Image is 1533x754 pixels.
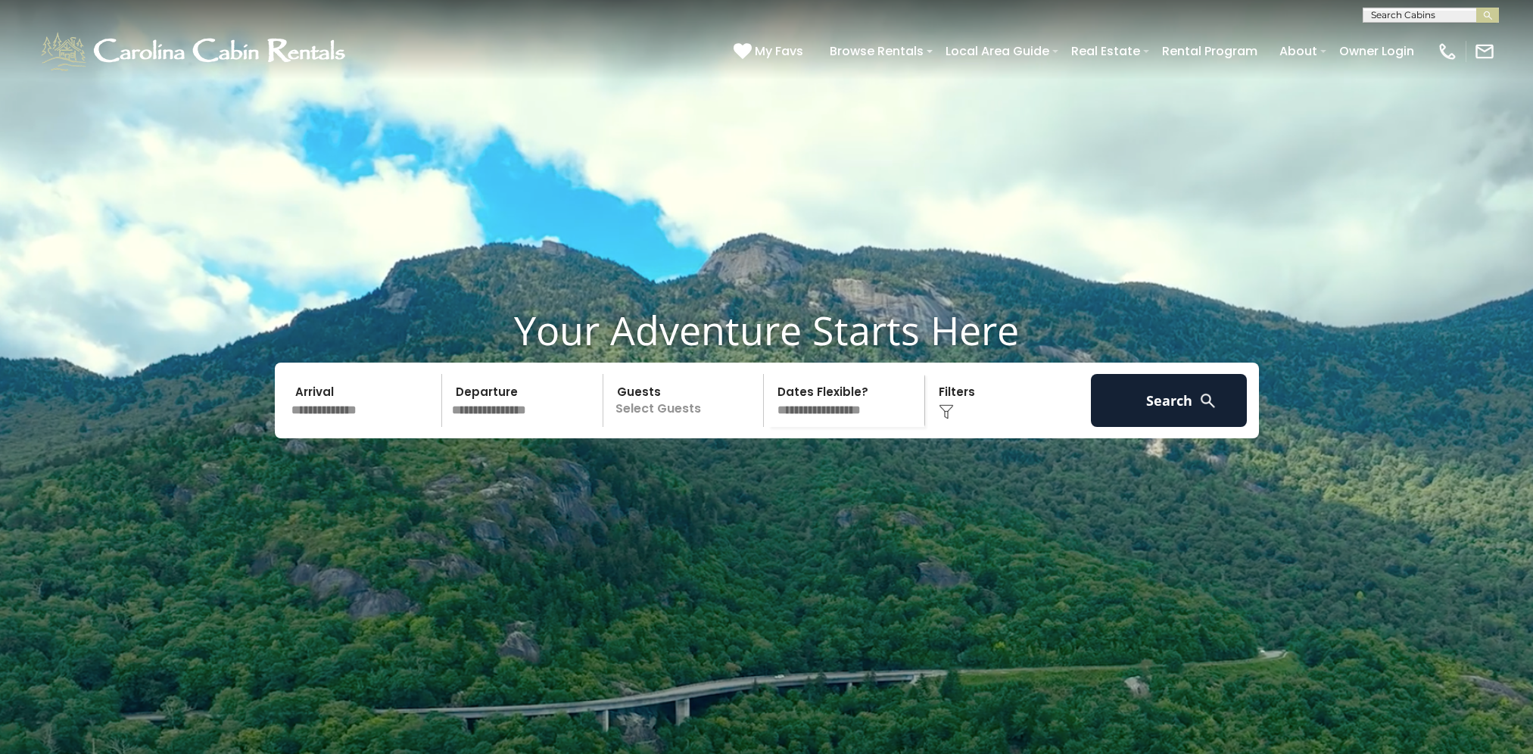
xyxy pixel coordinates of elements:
[755,42,803,61] span: My Favs
[1332,38,1422,64] a: Owner Login
[1272,38,1325,64] a: About
[1091,374,1248,427] button: Search
[1154,38,1265,64] a: Rental Program
[11,307,1522,354] h1: Your Adventure Starts Here
[608,374,764,427] p: Select Guests
[38,29,352,74] img: White-1-1-2.png
[1474,41,1495,62] img: mail-regular-white.png
[822,38,931,64] a: Browse Rentals
[939,404,954,419] img: filter--v1.png
[1064,38,1148,64] a: Real Estate
[734,42,807,61] a: My Favs
[938,38,1057,64] a: Local Area Guide
[1198,391,1217,410] img: search-regular-white.png
[1437,41,1458,62] img: phone-regular-white.png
